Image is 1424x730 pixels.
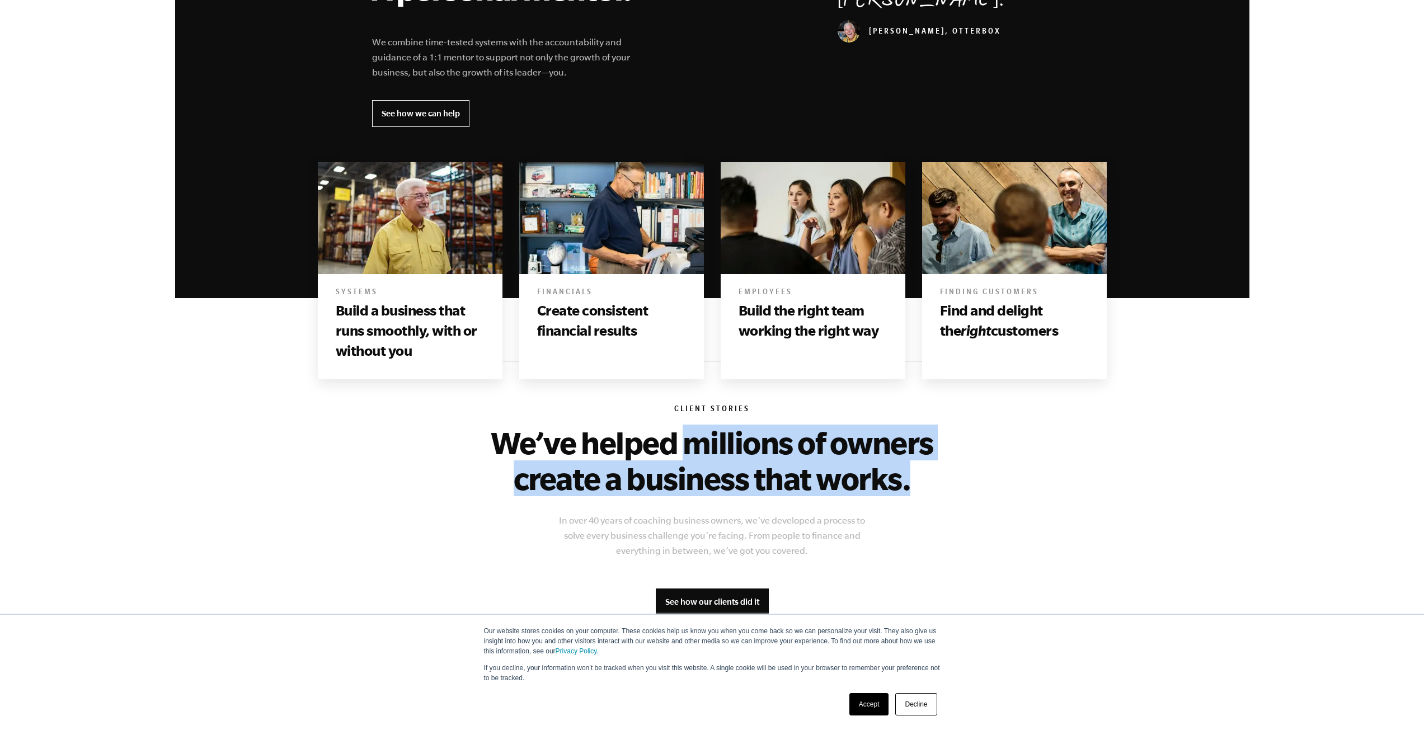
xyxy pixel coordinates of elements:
h3: Build a business that runs smoothly, with or without you [336,300,485,361]
h3: Create consistent financial results [537,300,686,341]
img: Books include beyond the e myth, e-myth, the e myth [922,162,1107,274]
p: Our website stores cookies on your computer. These cookies help us know you when you come back so... [484,626,941,656]
img: beyond the e myth, e-myth, the e myth [519,162,704,274]
a: Accept [849,693,889,715]
h2: We’ve helped millions of owners create a business that works. [474,425,951,496]
p: If you decline, your information won’t be tracked when you visit this website. A single cookie wi... [484,663,941,683]
a: Decline [895,693,937,715]
img: Curt Richardson, OtterBox [838,20,860,43]
a: See how our clients did it [656,588,769,615]
img: beyond the e myth, e-myth, the e myth, e myth revisited [318,162,502,274]
p: In over 40 years of coaching business owners, we’ve developed a process to solve every business c... [550,513,875,558]
i: right [961,322,991,338]
h3: Build the right team working the right way [739,300,887,341]
h6: Employees [739,288,887,299]
h3: Find and delight the customers [940,300,1089,341]
a: See how we can help [372,100,469,127]
h6: Systems [336,288,485,299]
h6: Financials [537,288,686,299]
h6: Finding Customers [940,288,1089,299]
p: We combine time-tested systems with the accountability and guidance of a 1:1 mentor to support no... [372,35,645,80]
a: Privacy Policy [556,647,597,655]
h6: Client Stories [372,404,1052,416]
img: Books include beyond the e myth, e-myth, the e myth [721,162,905,274]
cite: [PERSON_NAME], OtterBox [838,28,1001,37]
